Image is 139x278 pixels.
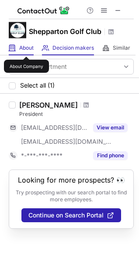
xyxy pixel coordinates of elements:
[17,5,70,16] img: ContactOut v5.3.10
[20,82,55,89] span: Select all (1)
[29,26,101,37] h1: Shepparton Golf Club
[21,124,88,132] span: [EMAIL_ADDRESS][DOMAIN_NAME]
[113,44,130,51] span: Similar
[14,62,67,71] div: Select department
[19,110,134,118] div: President
[9,21,26,39] img: 0562b03a5a688968325f7de3e7f2b704
[93,123,128,132] button: Reveal Button
[19,44,34,51] span: About
[15,189,127,203] p: Try prospecting with our search portal to find more employees.
[93,151,128,160] button: Reveal Button
[28,212,104,219] span: Continue on Search Portal
[21,208,121,222] button: Continue on Search Portal
[21,138,112,146] span: [EMAIL_ADDRESS][DOMAIN_NAME]
[19,101,78,109] div: [PERSON_NAME]
[52,44,94,51] span: Decision makers
[18,176,125,184] header: Looking for more prospects? 👀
